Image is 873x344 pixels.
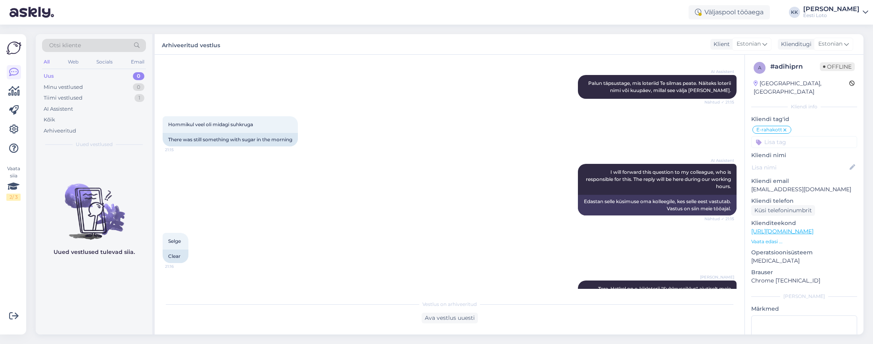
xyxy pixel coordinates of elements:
[42,57,51,67] div: All
[751,228,814,235] a: [URL][DOMAIN_NAME]
[129,57,146,67] div: Email
[36,169,152,241] img: No chats
[751,151,857,160] p: Kliendi nimi
[758,65,762,71] span: a
[818,40,842,48] span: Estonian
[163,250,188,263] div: Clear
[44,83,83,91] div: Minu vestlused
[704,69,734,75] span: AI Assistent
[751,305,857,313] p: Märkmed
[751,115,857,123] p: Kliendi tag'id
[751,177,857,185] p: Kliendi email
[789,7,800,18] div: KK
[95,57,114,67] div: Socials
[163,133,298,146] div: There was still something with sugar in the morning
[751,257,857,265] p: [MEDICAL_DATA]
[66,57,80,67] div: Web
[133,83,144,91] div: 0
[751,268,857,277] p: Brauser
[165,147,195,153] span: 21:15
[710,40,730,48] div: Klient
[588,80,732,93] span: Palun täpsustage, mis loteriid Te silmas peate. Näiteks loterii nimi või kuupäev, millal see välj...
[44,127,76,135] div: Arhiveeritud
[44,94,83,102] div: Tiimi vestlused
[704,158,734,163] span: AI Assistent
[598,286,732,313] span: Tere. Hetkel on e-kiirloterii "Suhkruseiklus" ajutiselt meie kodulehelt eemaldatud. Loodetavasti ...
[820,62,855,71] span: Offline
[44,105,73,113] div: AI Assistent
[751,248,857,257] p: Operatsioonisüsteem
[578,195,737,215] div: Edastan selle küsimuse oma kolleegile, kes selle eest vastutab. Vastus on siin meie tööajal.
[162,39,220,50] label: Arhiveeritud vestlus
[704,216,734,222] span: Nähtud ✓ 21:15
[778,40,812,48] div: Klienditugi
[49,41,81,50] span: Otsi kliente
[422,301,477,308] span: Vestlus on arhiveeritud
[803,6,860,12] div: [PERSON_NAME]
[751,103,857,110] div: Kliendi info
[752,163,848,172] input: Lisa nimi
[754,79,849,96] div: [GEOGRAPHIC_DATA], [GEOGRAPHIC_DATA]
[44,116,55,124] div: Kõik
[737,40,761,48] span: Estonian
[6,194,21,201] div: 2 / 3
[751,219,857,227] p: Klienditeekond
[751,185,857,194] p: [EMAIL_ADDRESS][DOMAIN_NAME]
[704,99,734,105] span: Nähtud ✓ 21:15
[168,238,181,244] span: Selge
[756,127,782,132] span: E-rahakott
[6,40,21,56] img: Askly Logo
[422,313,478,323] div: Ava vestlus uuesti
[700,274,734,280] span: [PERSON_NAME]
[133,72,144,80] div: 0
[6,165,21,201] div: Vaata siia
[751,136,857,148] input: Lisa tag
[751,197,857,205] p: Kliendi telefon
[751,238,857,245] p: Vaata edasi ...
[168,121,253,127] span: Hommikul veel oli midagi suhkruga
[751,277,857,285] p: Chrome [TECHNICAL_ID]
[165,263,195,269] span: 21:16
[586,169,732,189] span: I will forward this question to my colleague, who is responsible for this. The reply will be here...
[751,293,857,300] div: [PERSON_NAME]
[44,72,54,80] div: Uus
[689,5,770,19] div: Väljaspool tööaega
[751,205,815,216] div: Küsi telefoninumbrit
[134,94,144,102] div: 1
[770,62,820,71] div: # adihiprn
[54,248,135,256] p: Uued vestlused tulevad siia.
[76,141,113,148] span: Uued vestlused
[803,12,860,19] div: Eesti Loto
[803,6,868,19] a: [PERSON_NAME]Eesti Loto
